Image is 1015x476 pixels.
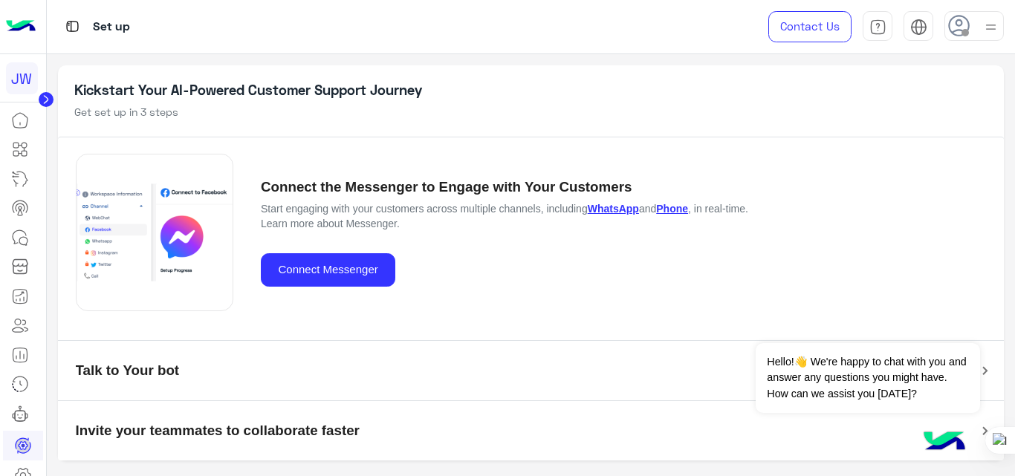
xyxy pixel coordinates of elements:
p: Set up [93,17,130,37]
img: tab [910,19,927,36]
p: Start engaging with your customers across multiple channels, including and , in real-time. Learn ... [261,201,770,231]
a: Phone [656,203,688,215]
mat-expansion-panel-header: Talk to Your bot [58,341,1005,400]
img: tab [869,19,886,36]
h5: Invite your teammates to collaborate faster [76,423,360,440]
img: tab [63,17,82,36]
button: Connect Messenger [261,253,395,287]
a: tab [863,11,892,42]
span: Hello!👋 We're happy to chat with you and answer any questions you might have. How can we assist y... [756,343,979,413]
span: Get set up in 3 steps [74,105,178,118]
mat-expansion-panel-header: Invite your teammates to collaborate faster [58,401,1005,460]
img: hulul-logo.png [918,417,970,469]
a: WhatsApp [588,203,639,215]
div: JW [6,62,38,94]
h5: Talk to Your bot [76,362,180,379]
a: Contact Us [768,11,852,42]
img: Accordion Section Image [76,154,233,311]
img: profile [982,18,1000,36]
h5: Kickstart Your AI-Powered Customer Support Journey [74,82,988,99]
img: Logo [6,11,36,42]
h5: Connect the Messenger to Engage with Your Customers [261,179,770,196]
